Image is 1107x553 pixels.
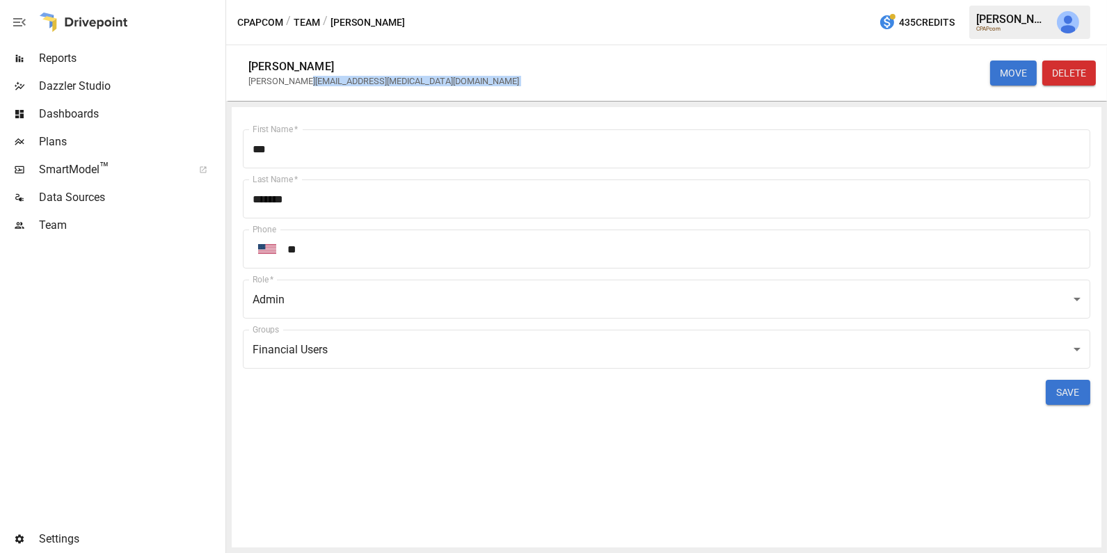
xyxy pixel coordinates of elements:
span: Team [39,217,223,234]
label: Last Name [253,173,298,185]
span: Plans [39,134,223,150]
img: United States [258,244,276,254]
button: SAVE [1046,380,1090,405]
button: DELETE [1042,61,1096,86]
button: Julie Wilton [1049,3,1088,42]
div: CPAPcom [976,26,1049,32]
div: Admin [243,280,1090,319]
div: [PERSON_NAME] [248,60,334,73]
span: Dazzler Studio [39,78,223,95]
button: Team [294,14,320,31]
span: SmartModel [39,161,184,178]
span: Reports [39,50,223,67]
span: Dashboards [39,106,223,122]
span: ™ [99,159,109,177]
span: 435 Credits [899,14,955,31]
div: [PERSON_NAME][EMAIL_ADDRESS][MEDICAL_DATA][DOMAIN_NAME] [248,76,519,86]
label: Groups [253,323,279,335]
button: 435Credits [873,10,960,35]
button: Open flags menu [253,234,282,264]
div: [PERSON_NAME] [976,13,1049,26]
span: Data Sources [39,189,223,206]
button: MOVE [990,61,1037,86]
label: Phone [253,223,276,235]
span: Settings [39,531,223,547]
img: Julie Wilton [1057,11,1079,33]
label: Role [253,273,274,285]
div: / [323,14,328,31]
button: CPAPcom [237,14,283,31]
label: First Name [253,123,298,135]
div: Financial Users [243,330,1090,369]
div: / [286,14,291,31]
